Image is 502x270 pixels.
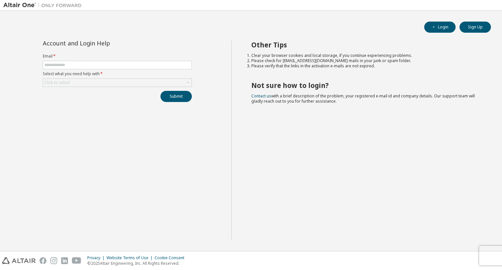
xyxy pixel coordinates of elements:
img: altair_logo.svg [2,257,36,264]
img: Altair One [3,2,85,8]
div: Click to select [43,79,192,87]
h2: Other Tips [251,41,479,49]
button: Login [424,22,456,33]
a: Contact us [251,93,271,99]
li: Please check for [EMAIL_ADDRESS][DOMAIN_NAME] mails in your junk or spam folder. [251,58,479,63]
label: Email [43,54,192,59]
div: Privacy [87,255,107,261]
img: instagram.svg [50,257,57,264]
button: Sign Up [460,22,491,33]
img: youtube.svg [72,257,81,264]
label: Select what you need help with [43,71,192,76]
button: Submit [160,91,192,102]
span: with a brief description of the problem, your registered e-mail id and company details. Our suppo... [251,93,475,104]
div: Click to select [44,80,70,85]
img: facebook.svg [40,257,46,264]
div: Cookie Consent [155,255,188,261]
h2: Not sure how to login? [251,81,479,90]
div: Account and Login Help [43,41,162,46]
img: linkedin.svg [61,257,68,264]
div: Website Terms of Use [107,255,155,261]
li: Please verify that the links in the activation e-mails are not expired. [251,63,479,69]
p: © 2025 Altair Engineering, Inc. All Rights Reserved. [87,261,188,266]
li: Clear your browser cookies and local storage, if you continue experiencing problems. [251,53,479,58]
